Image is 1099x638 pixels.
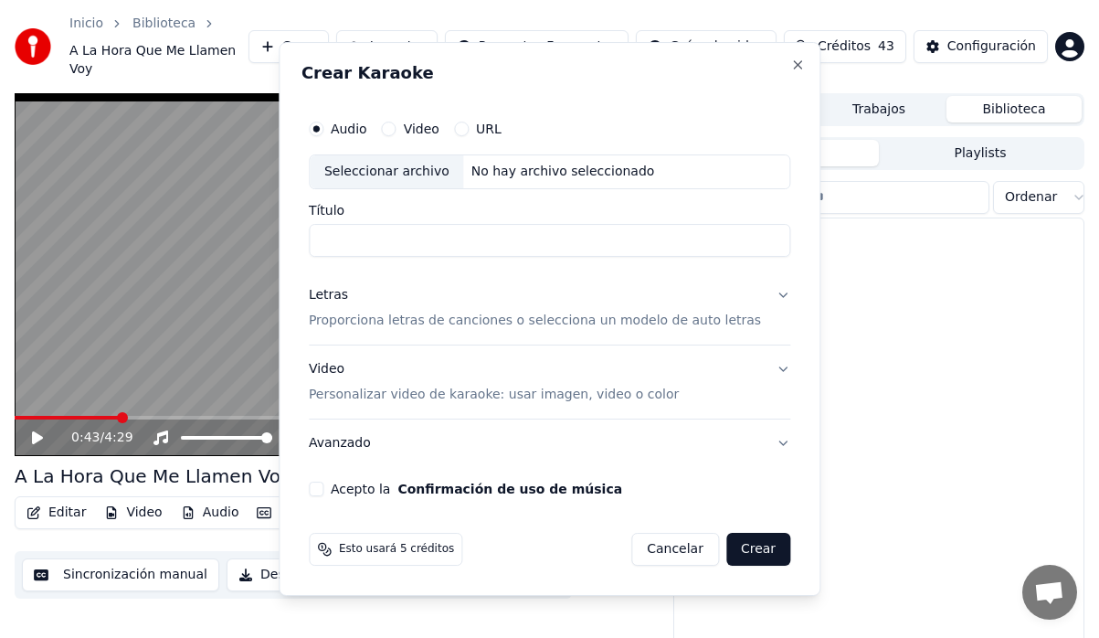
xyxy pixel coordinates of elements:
div: Video [309,360,679,404]
label: URL [476,122,502,135]
label: Video [404,122,439,135]
button: VideoPersonalizar video de karaoke: usar imagen, video o color [309,346,790,419]
button: Cancelar [631,533,719,566]
button: Acepto la [397,483,622,495]
label: Acepto la [331,483,622,495]
button: Avanzado [309,420,790,467]
h2: Crear Karaoke [301,65,798,81]
p: Proporciona letras de canciones o selecciona un modelo de auto letras [309,312,761,330]
span: Esto usará 5 créditos [339,542,454,557]
div: No hay archivo seleccionado [464,163,662,181]
p: Personalizar video de karaoke: usar imagen, video o color [309,386,679,404]
label: Título [309,204,790,217]
label: Audio [331,122,367,135]
button: LetrasProporciona letras de canciones o selecciona un modelo de auto letras [309,271,790,345]
button: Crear [726,533,790,566]
div: Letras [309,286,348,304]
div: Seleccionar archivo [310,155,464,188]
